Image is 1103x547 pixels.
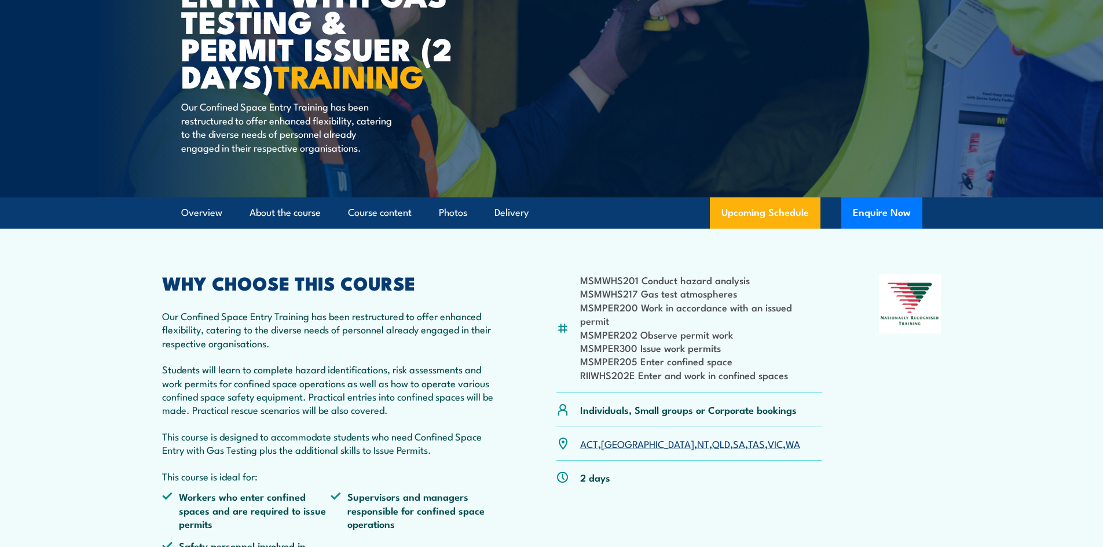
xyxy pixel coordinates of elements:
[697,436,709,450] a: NT
[580,328,823,341] li: MSMPER202 Observe permit work
[162,274,500,291] h2: WHY CHOOSE THIS COURSE
[162,490,331,530] li: Workers who enter confined spaces and are required to issue permits
[580,403,797,416] p: Individuals, Small groups or Corporate bookings
[580,368,823,381] li: RIIWHS202E Enter and work in confined spaces
[331,490,500,530] li: Supervisors and managers responsible for confined space operations
[748,436,765,450] a: TAS
[250,197,321,228] a: About the course
[580,300,823,328] li: MSMPER200 Work in accordance with an issued permit
[712,436,730,450] a: QLD
[580,471,610,484] p: 2 days
[580,437,800,450] p: , , , , , , ,
[162,362,500,417] p: Students will learn to complete hazard identifications, risk assessments and work permits for con...
[733,436,745,450] a: SA
[879,274,941,333] img: Nationally Recognised Training logo.
[710,197,820,229] a: Upcoming Schedule
[162,309,500,350] p: Our Confined Space Entry Training has been restructured to offer enhanced flexibility, catering t...
[494,197,529,228] a: Delivery
[786,436,800,450] a: WA
[162,429,500,457] p: This course is designed to accommodate students who need Confined Space Entry with Gas Testing pl...
[439,197,467,228] a: Photos
[580,354,823,368] li: MSMPER205 Enter confined space
[580,341,823,354] li: MSMPER300 Issue work permits
[841,197,922,229] button: Enquire Now
[181,197,222,228] a: Overview
[580,273,823,287] li: MSMWHS201 Conduct hazard analysis
[162,469,500,483] p: This course is ideal for:
[273,51,424,99] strong: TRAINING
[181,100,393,154] p: Our Confined Space Entry Training has been restructured to offer enhanced flexibility, catering t...
[580,436,598,450] a: ACT
[601,436,694,450] a: [GEOGRAPHIC_DATA]
[768,436,783,450] a: VIC
[348,197,412,228] a: Course content
[580,287,823,300] li: MSMWHS217 Gas test atmospheres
